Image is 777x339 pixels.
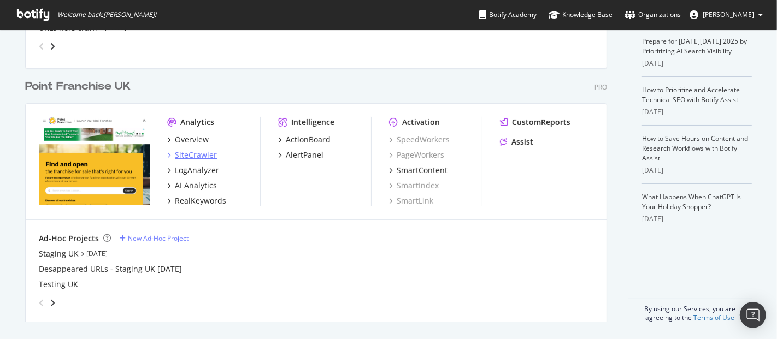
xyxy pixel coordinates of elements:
[175,180,217,191] div: AI Analytics
[389,195,433,206] a: SmartLink
[167,150,217,160] a: SiteCrawler
[512,117,570,128] div: CustomReports
[167,195,226,206] a: RealKeywords
[500,136,533,147] a: Assist
[25,79,131,94] div: Point Franchise UK
[642,107,752,117] div: [DATE]
[594,82,607,92] div: Pro
[39,248,79,259] a: Staging UK
[175,165,219,176] div: LogAnalyzer
[180,117,214,128] div: Analytics
[57,10,156,19] span: Welcome back, [PERSON_NAME] !
[278,150,323,160] a: AlertPanel
[397,165,448,176] div: SmartContent
[39,117,150,205] img: pointfranchise.co.uk
[628,299,752,322] div: By using our Services, you are agreeing to the
[86,249,108,258] a: [DATE]
[291,117,334,128] div: Intelligence
[175,150,217,160] div: SiteCrawler
[642,37,747,56] a: Prepare for [DATE][DATE] 2025 by Prioritizing AI Search Visibility
[167,134,209,145] a: Overview
[642,85,740,104] a: How to Prioritize and Accelerate Technical SEO with Botify Assist
[175,195,226,206] div: RealKeywords
[39,264,182,275] a: Desappeared URLs - Staging UK [DATE]
[278,134,331,145] a: ActionBoard
[39,279,78,290] a: Testing UK
[389,134,450,145] a: SpeedWorkers
[286,134,331,145] div: ActionBoard
[34,38,49,55] div: angle-left
[25,79,135,94] a: Point Franchise UK
[681,6,772,23] button: [PERSON_NAME]
[389,180,439,191] a: SmartIndex
[500,117,570,128] a: CustomReports
[120,234,189,243] a: New Ad-Hoc Project
[402,117,440,128] div: Activation
[34,294,49,312] div: angle-left
[128,234,189,243] div: New Ad-Hoc Project
[642,134,748,163] a: How to Save Hours on Content and Research Workflows with Botify Assist
[389,165,448,176] a: SmartContent
[39,233,99,244] div: Ad-Hoc Projects
[49,41,56,52] div: angle-right
[740,302,766,328] div: Open Intercom Messenger
[549,9,613,20] div: Knowledge Base
[389,150,444,160] a: PageWorkers
[642,214,752,224] div: [DATE]
[625,9,681,20] div: Organizations
[703,10,754,19] span: Gwendoline Barreau
[642,58,752,68] div: [DATE]
[167,165,219,176] a: LogAnalyzer
[642,192,741,211] a: What Happens When ChatGPT Is Your Holiday Shopper?
[175,134,209,145] div: Overview
[642,165,752,175] div: [DATE]
[49,298,56,308] div: angle-right
[167,180,217,191] a: AI Analytics
[479,9,537,20] div: Botify Academy
[511,136,533,147] div: Assist
[694,313,735,322] a: Terms of Use
[286,150,323,160] div: AlertPanel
